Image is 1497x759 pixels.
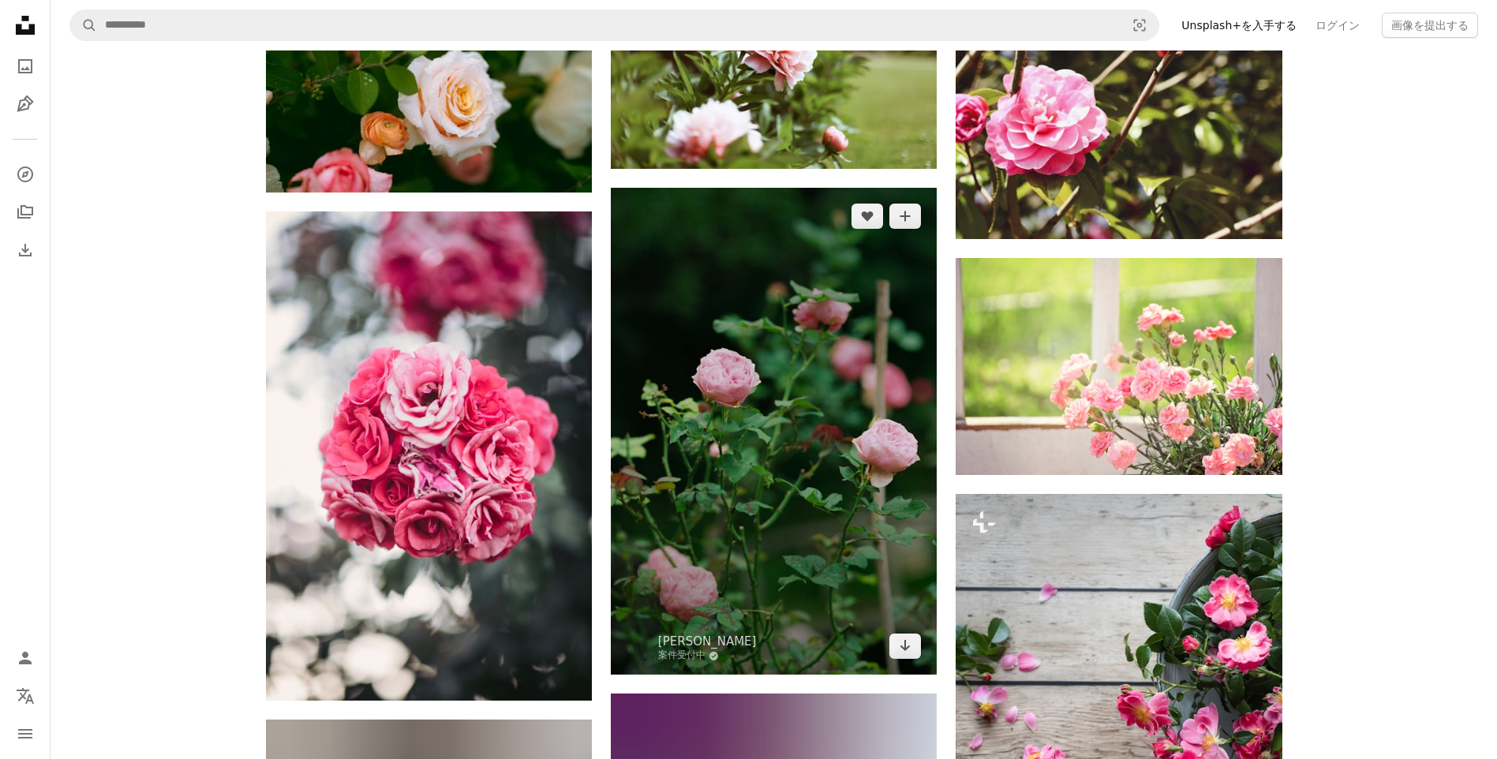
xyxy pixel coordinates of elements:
a: イラスト [9,88,41,120]
button: いいね！ [851,204,883,229]
img: 緑の葉を持つピンクのバラの茂み [611,188,937,675]
a: はさみで花を切る人 [956,731,1282,746]
a: ログイン [1306,13,1369,38]
button: Unsplashで検索する [70,10,97,40]
a: 写真 [9,50,41,82]
a: ピンクのバラの花 [266,448,592,462]
a: [PERSON_NAME] [658,634,757,649]
button: メニュー [9,718,41,750]
button: 画像を提出する [1382,13,1478,38]
a: ダウンロード履歴 [9,234,41,266]
a: コレクション [9,196,41,228]
a: 緑の葉を持つピンクのバラの茂み [611,424,937,438]
img: Thai Nguyen Anhのプロフィールを見る [627,635,652,660]
a: 水滴が付いた花束の接写 [266,76,592,90]
img: 白い陶磁器の鍋のピンクの花 [956,258,1282,475]
button: コレクションに追加する [889,204,921,229]
form: サイト内でビジュアルを探す [69,9,1159,41]
a: ログイン / 登録する [9,642,41,674]
button: 言語 [9,680,41,712]
a: Unsplash+を入手する [1172,13,1306,38]
a: 探す [9,159,41,190]
a: ホーム — Unsplash [9,9,41,44]
img: ピンクのバラの花 [266,211,592,701]
a: 庭にピンクの花が咲いている [611,53,937,67]
button: ビジュアル検索 [1121,10,1158,40]
a: 案件受付中 [658,649,757,662]
a: ダウンロード [889,634,921,659]
a: 白い陶磁器の鍋のピンクの花 [956,359,1282,373]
